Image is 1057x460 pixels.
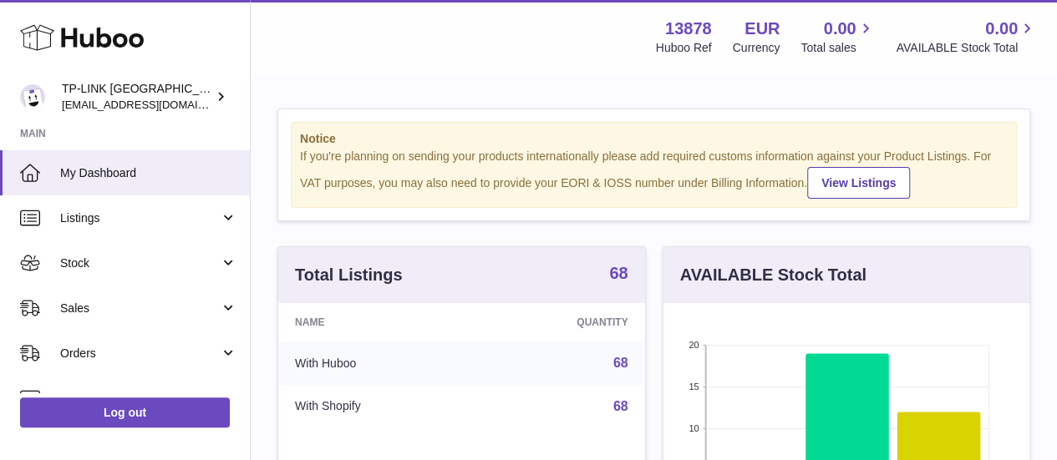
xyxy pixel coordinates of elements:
[60,165,237,181] span: My Dashboard
[824,18,856,40] span: 0.00
[300,149,1008,199] div: If you're planning on sending your products internationally please add required customs informati...
[609,265,628,281] strong: 68
[278,385,475,428] td: With Shopify
[800,18,875,56] a: 0.00 Total sales
[278,341,475,385] td: With Huboo
[60,391,237,407] span: Usage
[896,40,1037,56] span: AVAILABLE Stock Total
[60,346,220,361] span: Orders
[800,40,875,56] span: Total sales
[744,18,780,40] strong: EUR
[20,84,45,109] img: internalAdmin-13878@internal.huboo.com
[689,340,699,350] text: 20
[613,356,628,370] a: 68
[689,423,699,433] text: 10
[278,303,475,341] th: Name
[62,81,212,113] div: TP-LINK [GEOGRAPHIC_DATA], SOCIEDAD LIMITADA
[656,40,712,56] div: Huboo Ref
[62,98,246,111] span: [EMAIL_ADDRESS][DOMAIN_NAME]
[665,18,712,40] strong: 13878
[60,210,220,226] span: Listings
[300,131,1008,147] strong: Notice
[807,167,910,199] a: View Listings
[985,18,1018,40] span: 0.00
[680,264,866,286] h3: AVAILABLE Stock Total
[689,382,699,392] text: 15
[60,301,220,316] span: Sales
[20,397,230,427] a: Log out
[295,264,403,286] h3: Total Listings
[60,255,220,271] span: Stock
[896,18,1037,56] a: 0.00 AVAILABLE Stock Total
[475,303,644,341] th: Quantity
[613,399,628,413] a: 68
[733,40,780,56] div: Currency
[609,265,628,285] a: 68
